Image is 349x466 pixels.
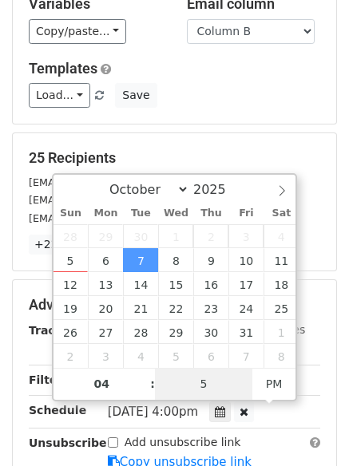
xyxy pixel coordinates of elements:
span: October 6, 2025 [88,248,123,272]
span: November 3, 2025 [88,344,123,368]
span: October 25, 2025 [264,296,299,320]
input: Hour [54,368,151,400]
span: Wed [158,208,193,219]
small: [EMAIL_ADDRESS][DOMAIN_NAME] [29,194,207,206]
span: October 20, 2025 [88,296,123,320]
span: October 8, 2025 [158,248,193,272]
strong: Schedule [29,404,86,417]
span: November 8, 2025 [264,344,299,368]
button: Save [115,83,157,108]
span: [DATE] 4:00pm [108,405,198,419]
span: Sat [264,208,299,219]
span: October 7, 2025 [123,248,158,272]
span: Tue [123,208,158,219]
a: Templates [29,60,97,77]
span: October 21, 2025 [123,296,158,320]
span: October 12, 2025 [54,272,89,296]
span: October 31, 2025 [228,320,264,344]
strong: Tracking [29,324,82,337]
span: October 28, 2025 [123,320,158,344]
small: [EMAIL_ADDRESS][DOMAIN_NAME] [29,212,207,224]
h5: Advanced [29,296,320,314]
span: September 28, 2025 [54,224,89,248]
span: October 13, 2025 [88,272,123,296]
span: October 26, 2025 [54,320,89,344]
span: October 16, 2025 [193,272,228,296]
span: October 2, 2025 [193,224,228,248]
span: : [150,368,155,400]
input: Year [189,182,247,197]
a: +22 more [29,235,96,255]
span: Mon [88,208,123,219]
span: October 15, 2025 [158,272,193,296]
strong: Unsubscribe [29,436,107,449]
span: November 4, 2025 [123,344,158,368]
input: Minute [155,368,252,400]
span: October 22, 2025 [158,296,193,320]
span: October 18, 2025 [264,272,299,296]
span: October 1, 2025 [158,224,193,248]
strong: Filters [29,373,69,386]
label: Add unsubscribe link [125,434,241,451]
a: Copy/paste... [29,19,126,44]
small: [EMAIL_ADDRESS][DOMAIN_NAME] [29,176,207,188]
span: Thu [193,208,228,219]
span: October 27, 2025 [88,320,123,344]
span: October 29, 2025 [158,320,193,344]
span: October 3, 2025 [228,224,264,248]
span: November 7, 2025 [228,344,264,368]
span: Sun [54,208,89,219]
iframe: Chat Widget [269,389,349,466]
span: November 1, 2025 [264,320,299,344]
span: October 9, 2025 [193,248,228,272]
span: October 24, 2025 [228,296,264,320]
span: October 4, 2025 [264,224,299,248]
span: October 11, 2025 [264,248,299,272]
a: Load... [29,83,90,108]
span: September 29, 2025 [88,224,123,248]
span: October 14, 2025 [123,272,158,296]
h5: 25 Recipients [29,149,320,167]
span: November 2, 2025 [54,344,89,368]
span: November 6, 2025 [193,344,228,368]
span: October 23, 2025 [193,296,228,320]
span: October 30, 2025 [193,320,228,344]
span: October 17, 2025 [228,272,264,296]
span: Fri [228,208,264,219]
span: September 30, 2025 [123,224,158,248]
span: Click to toggle [252,368,296,400]
span: November 5, 2025 [158,344,193,368]
span: October 10, 2025 [228,248,264,272]
span: October 19, 2025 [54,296,89,320]
span: October 5, 2025 [54,248,89,272]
